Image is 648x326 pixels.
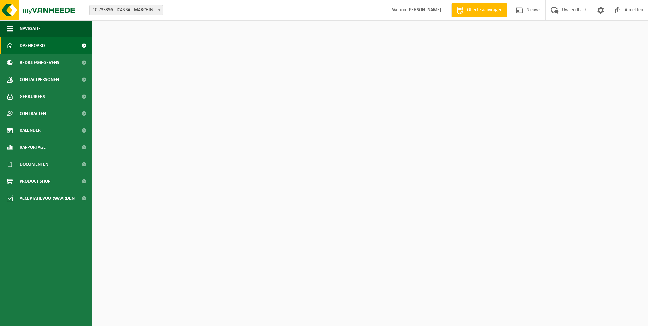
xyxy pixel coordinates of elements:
span: Offerte aanvragen [465,7,504,14]
span: Acceptatievoorwaarden [20,190,75,207]
span: Rapportage [20,139,46,156]
span: Contracten [20,105,46,122]
span: Gebruikers [20,88,45,105]
span: Navigatie [20,20,41,37]
span: Dashboard [20,37,45,54]
span: Contactpersonen [20,71,59,88]
span: Documenten [20,156,48,173]
strong: [PERSON_NAME] [407,7,441,13]
span: Product Shop [20,173,50,190]
span: Kalender [20,122,41,139]
span: 10-733396 - JCAS SA - MARCHIN [90,5,163,15]
span: Bedrijfsgegevens [20,54,59,71]
a: Offerte aanvragen [451,3,507,17]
